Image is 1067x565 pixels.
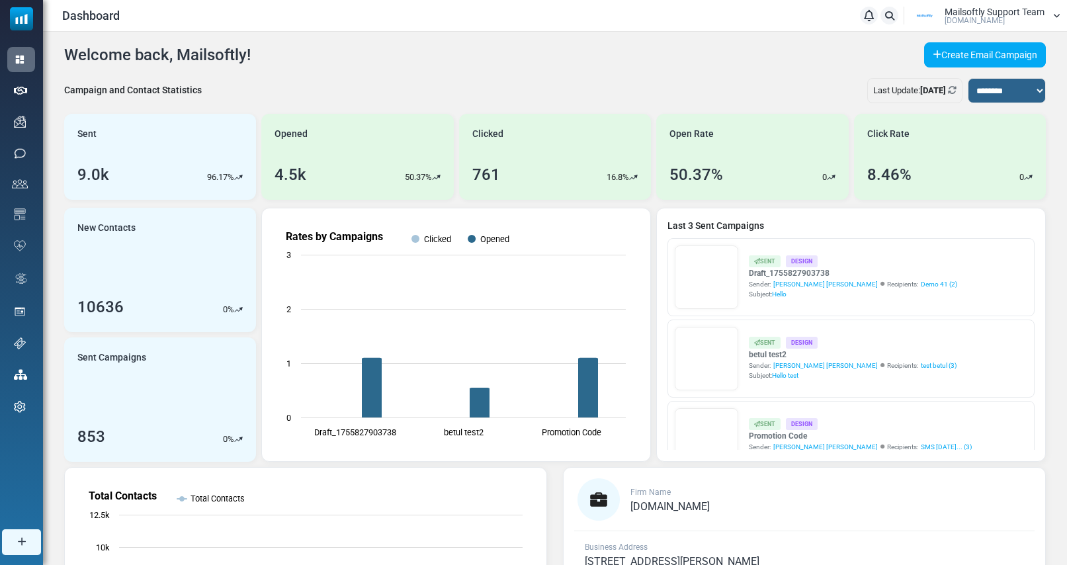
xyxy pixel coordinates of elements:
[630,501,710,512] a: [DOMAIN_NAME]
[481,234,510,244] text: Opened
[749,442,972,452] div: Sender: Recipients:
[14,337,26,349] img: support-icon.svg
[89,510,110,520] text: 12.5k
[14,306,26,318] img: landing_pages.svg
[275,127,308,141] span: Opened
[472,127,503,141] span: Clicked
[773,442,878,452] span: [PERSON_NAME] [PERSON_NAME]
[405,171,432,184] p: 50.37%
[867,127,910,141] span: Click Rate
[89,490,157,502] text: Total Contacts
[945,17,1005,24] span: [DOMAIN_NAME]
[772,372,798,379] span: Hello test
[286,413,291,423] text: 0
[14,271,28,286] img: workflow.svg
[96,543,110,552] text: 10k
[64,83,202,97] div: Campaign and Contact Statistics
[77,295,124,319] div: 10636
[749,349,957,361] a: betul test2
[64,46,251,65] h4: Welcome back, Mailsoftly!
[867,78,962,103] div: Last Update:
[286,230,383,243] text: Rates by Campaigns
[948,85,957,95] a: Refresh Stats
[749,370,957,380] div: Subject:
[786,418,818,429] div: Design
[14,54,26,65] img: dashboard-icon-active.svg
[275,163,306,187] div: 4.5k
[669,127,714,141] span: Open Rate
[14,401,26,413] img: settings-icon.svg
[286,250,291,260] text: 3
[773,279,878,289] span: [PERSON_NAME] [PERSON_NAME]
[749,361,957,370] div: Sender: Recipients:
[223,303,243,316] div: %
[77,163,109,187] div: 9.0k
[191,494,245,503] text: Total Contacts
[314,427,396,437] text: Draft_1755827903738
[867,163,912,187] div: 8.46%
[920,85,946,95] b: [DATE]
[772,290,787,298] span: Hello
[223,433,243,446] div: %
[14,116,26,128] img: campaigns-icon.png
[1019,171,1024,184] p: 0
[749,418,781,429] div: Sent
[444,427,484,437] text: betul test2
[749,289,957,299] div: Subject:
[12,179,28,189] img: contacts-icon.svg
[667,219,1035,233] a: Last 3 Sent Campaigns
[77,127,97,141] span: Sent
[921,279,957,289] a: Demo 41 (2)
[908,6,1060,26] a: User Logo Mailsoftly Support Team [DOMAIN_NAME]
[207,171,234,184] p: 96.17%
[14,240,26,251] img: domain-health-icon.svg
[77,221,136,235] span: New Contacts
[14,148,26,159] img: sms-icon.png
[669,163,723,187] div: 50.37%
[630,488,671,497] span: Firm Name
[10,7,33,30] img: mailsoftly_icon_blue_white.svg
[749,430,972,442] a: Promotion Code
[786,255,818,267] div: Design
[749,337,781,348] div: Sent
[273,219,639,451] svg: Rates by Campaigns
[77,425,105,449] div: 853
[773,361,878,370] span: [PERSON_NAME] [PERSON_NAME]
[14,208,26,220] img: email-templates-icon.svg
[924,42,1046,67] a: Create Email Campaign
[77,351,146,365] span: Sent Campaigns
[630,500,710,513] span: [DOMAIN_NAME]
[822,171,827,184] p: 0
[945,7,1045,17] span: Mailsoftly Support Team
[286,359,291,369] text: 1
[749,255,781,267] div: Sent
[223,303,228,316] p: 0
[921,442,972,452] a: SMS [DATE]... (3)
[786,337,818,348] div: Design
[472,163,500,187] div: 761
[424,234,451,244] text: Clicked
[749,267,957,279] a: Draft_1755827903738
[921,361,957,370] a: test betul (3)
[585,543,648,552] span: Business Address
[607,171,629,184] p: 16.8%
[286,304,291,314] text: 2
[64,208,256,332] a: New Contacts 10636 0%
[223,433,228,446] p: 0
[908,6,941,26] img: User Logo
[542,427,602,437] text: Promotion Code
[749,279,957,289] div: Sender: Recipients:
[62,7,120,24] span: Dashboard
